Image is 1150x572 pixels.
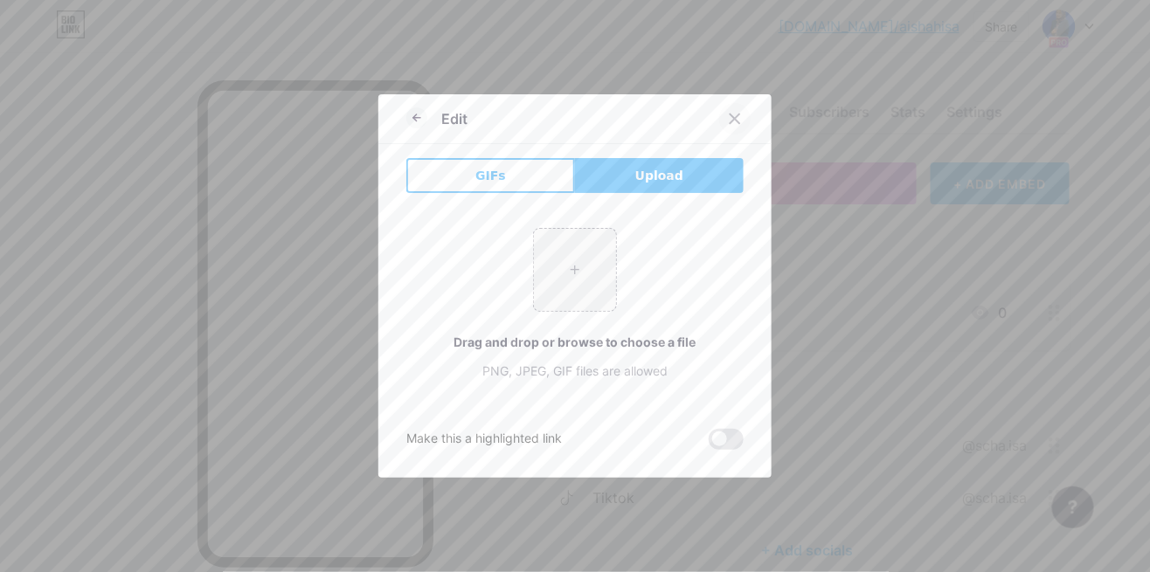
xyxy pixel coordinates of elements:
div: Drag and drop or browse to choose a file [406,333,744,351]
span: GIFs [475,167,506,185]
span: Upload [635,167,683,185]
div: Edit [441,108,468,129]
div: PNG, JPEG, GIF files are allowed [406,362,744,380]
button: Upload [575,158,744,193]
button: GIFs [406,158,575,193]
div: Make this a highlighted link [406,429,562,450]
